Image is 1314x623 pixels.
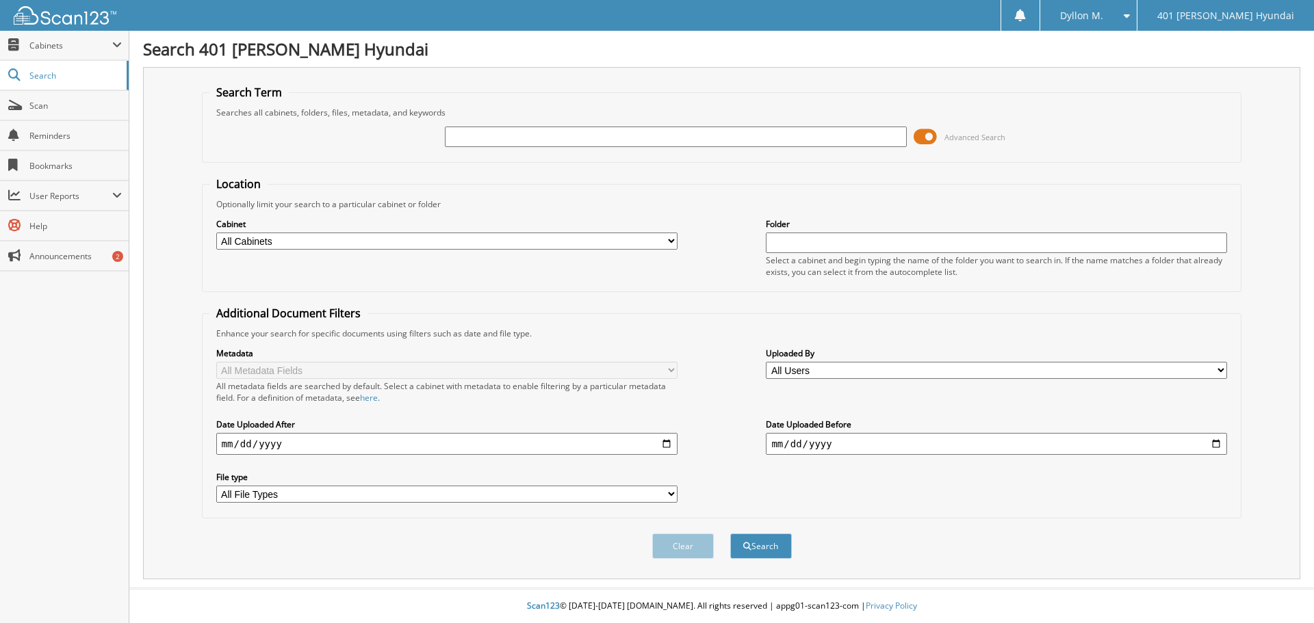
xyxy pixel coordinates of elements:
span: 401 [PERSON_NAME] Hyundai [1157,12,1294,20]
span: Scan [29,100,122,111]
legend: Location [209,176,268,191]
div: Select a cabinet and begin typing the name of the folder you want to search in. If the name match... [766,254,1227,278]
button: Search [730,533,792,559]
span: Bookmarks [29,160,122,172]
span: Search [29,70,120,81]
label: File type [216,471,678,483]
span: Reminders [29,130,122,142]
legend: Search Term [209,85,289,100]
input: start [216,433,678,455]
label: Uploaded By [766,347,1227,359]
div: 2 [112,251,123,262]
button: Clear [652,533,714,559]
span: Help [29,220,122,232]
div: Optionally limit your search to a particular cabinet or folder [209,198,1235,210]
legend: Additional Document Filters [209,306,368,321]
input: end [766,433,1227,455]
a: here [360,392,378,403]
span: Announcements [29,250,122,262]
div: Searches all cabinets, folders, files, metadata, and keywords [209,107,1235,118]
label: Cabinet [216,218,678,230]
img: scan123-logo-white.svg [14,6,116,25]
label: Date Uploaded After [216,419,678,430]
label: Metadata [216,347,678,359]
h1: Search 401 [PERSON_NAME] Hyundai [143,38,1300,60]
span: Dyllon M. [1060,12,1103,20]
div: © [DATE]-[DATE] [DOMAIN_NAME]. All rights reserved | appg01-scan123-com | [129,589,1314,623]
span: Advanced Search [944,132,1005,142]
a: Privacy Policy [866,600,917,611]
label: Date Uploaded Before [766,419,1227,430]
div: All metadata fields are searched by default. Select a cabinet with metadata to enable filtering b... [216,380,678,403]
span: Scan123 [527,600,560,611]
div: Enhance your search for specific documents using filters such as date and file type. [209,328,1235,339]
span: User Reports [29,190,112,202]
label: Folder [766,218,1227,230]
span: Cabinets [29,40,112,51]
